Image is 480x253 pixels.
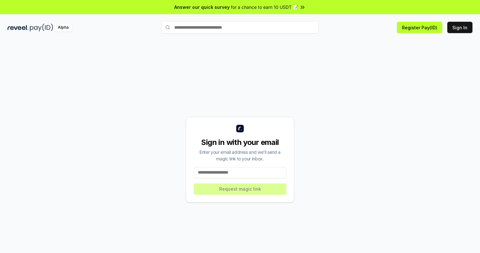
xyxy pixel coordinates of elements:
div: Sign in with your email [194,137,286,147]
span: for a chance to earn 10 USDT 📝 [231,4,298,10]
img: reveel_dark [8,24,29,32]
div: Alpha [54,24,72,32]
button: Sign In [447,22,472,33]
img: pay_id [30,24,53,32]
button: Register Pay(ID) [397,22,442,33]
img: logo_small [236,125,244,132]
div: Enter your email address and we’ll send a magic link to your inbox. [194,149,286,162]
span: Answer our quick survey [174,4,230,10]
